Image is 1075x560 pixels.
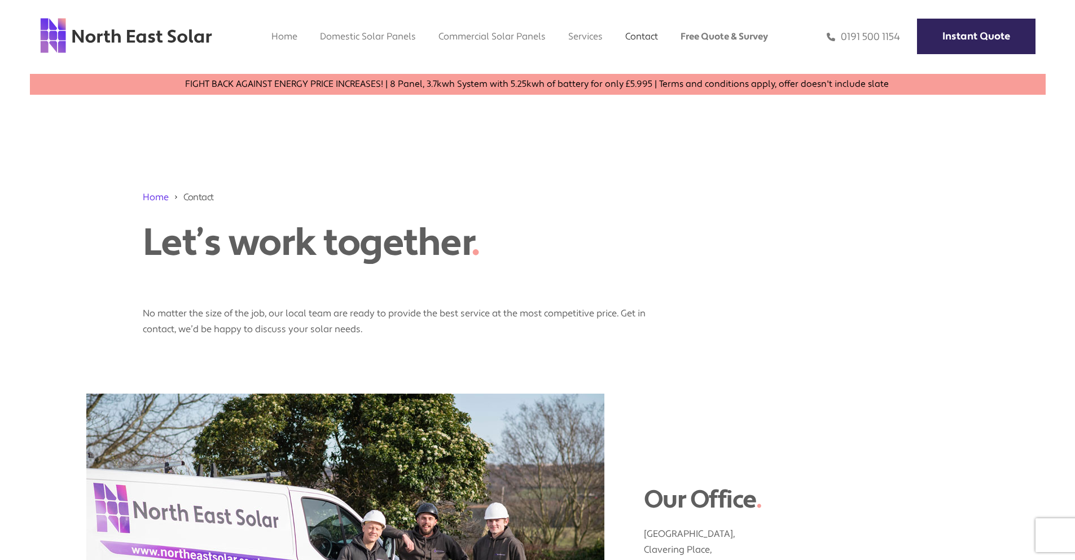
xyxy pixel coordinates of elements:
a: Services [568,30,603,42]
span: . [756,484,762,515]
a: Free Quote & Survey [681,30,768,42]
span: Contact [183,191,214,204]
a: Home [271,30,297,42]
a: Domestic Solar Panels [320,30,416,42]
a: Home [143,191,169,203]
img: north east solar logo [40,17,213,54]
a: Instant Quote [917,19,1035,54]
h2: Our Office [644,485,989,515]
a: Commercial Solar Panels [438,30,546,42]
a: Contact [625,30,658,42]
span: . [471,219,480,267]
img: phone icon [827,30,835,43]
p: No matter the size of the job, our local team are ready to provide the best service at the most c... [143,294,651,337]
a: 0191 500 1154 [827,30,900,43]
h1: Let’s work together [143,221,566,266]
img: 211688_forward_arrow_icon.svg [173,191,179,204]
